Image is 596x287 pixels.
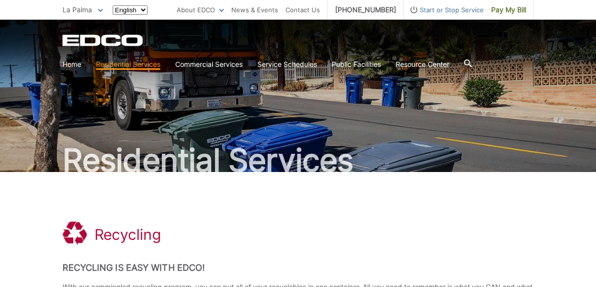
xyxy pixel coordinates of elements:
[63,144,534,176] h2: Residential Services
[491,4,526,15] span: Pay My Bill
[63,59,81,70] a: Home
[96,59,160,70] a: Residential Services
[113,5,148,15] select: Select a language
[177,4,224,15] a: About EDCO
[332,59,381,70] a: Public Facilities
[257,59,317,70] a: Service Schedules
[175,59,243,70] a: Commercial Services
[63,5,92,14] span: La Palma
[285,4,320,15] a: Contact Us
[231,4,278,15] a: News & Events
[63,34,144,46] a: EDCD logo. Return to the homepage.
[94,226,161,243] h1: Recycling
[396,59,449,70] a: Resource Center
[63,262,534,273] h2: Recycling is Easy with EDCO!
